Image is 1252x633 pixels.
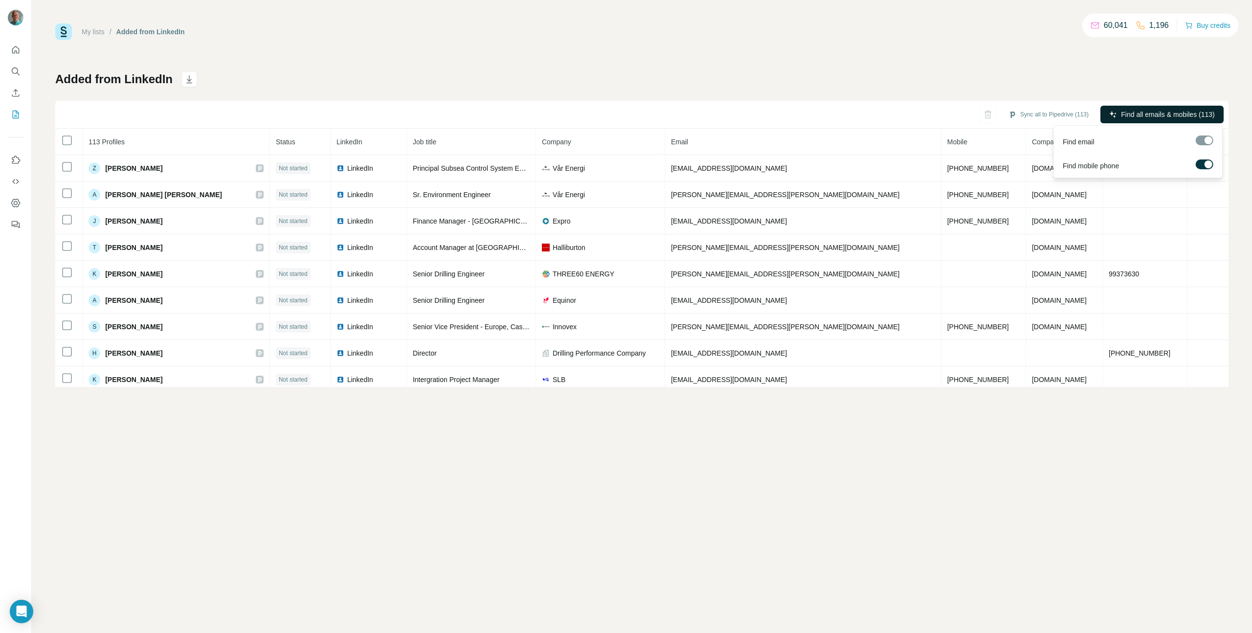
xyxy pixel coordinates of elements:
div: K [89,268,100,280]
span: Not started [279,270,308,278]
span: LinkedIn [347,269,373,279]
span: LinkedIn [347,348,373,358]
span: [DOMAIN_NAME] [1032,164,1087,172]
span: Senior Drilling Engineer [413,270,485,278]
span: Not started [279,322,308,331]
span: Find all emails & mobiles (113) [1121,110,1214,119]
span: Innovex [553,322,577,332]
span: [PHONE_NUMBER] [947,376,1009,384]
img: LinkedIn logo [336,376,344,384]
div: Z [89,162,100,174]
span: LinkedIn [347,216,373,226]
span: Not started [279,217,308,226]
span: Email [671,138,688,146]
span: Expro [553,216,571,226]
span: Principal Subsea Control System Engineer [413,164,542,172]
span: [DOMAIN_NAME] [1032,244,1087,251]
span: Company website [1032,138,1086,146]
img: LinkedIn logo [336,217,344,225]
button: Feedback [8,216,23,233]
img: company-logo [542,244,550,251]
span: [EMAIL_ADDRESS][DOMAIN_NAME] [671,217,787,225]
div: Added from LinkedIn [116,27,185,37]
span: [PERSON_NAME][EMAIL_ADDRESS][PERSON_NAME][DOMAIN_NAME] [671,191,900,199]
span: [PHONE_NUMBER] [947,191,1009,199]
span: Not started [279,375,308,384]
div: H [89,347,100,359]
span: [PERSON_NAME] [105,348,162,358]
span: LinkedIn [347,163,373,173]
span: Not started [279,296,308,305]
img: company-logo [542,323,550,331]
img: Surfe Logo [55,23,72,40]
span: Account Manager at [GEOGRAPHIC_DATA] [413,244,547,251]
span: [DOMAIN_NAME] [1032,217,1087,225]
span: Vår Energi [553,190,585,200]
div: A [89,294,100,306]
img: LinkedIn logo [336,323,344,331]
span: Director [413,349,437,357]
span: [PHONE_NUMBER] [1109,349,1170,357]
span: Senior Drilling Engineer [413,296,485,304]
span: Find email [1063,137,1095,147]
img: LinkedIn logo [336,349,344,357]
span: [PERSON_NAME] [105,216,162,226]
span: [PERSON_NAME] [105,295,162,305]
div: Open Intercom Messenger [10,600,33,623]
button: Enrich CSV [8,84,23,102]
button: Buy credits [1185,19,1230,32]
span: [EMAIL_ADDRESS][DOMAIN_NAME] [671,296,787,304]
img: LinkedIn logo [336,244,344,251]
img: company-logo [542,270,550,278]
div: A [89,189,100,201]
span: Not started [279,349,308,358]
span: [PERSON_NAME][EMAIL_ADDRESS][PERSON_NAME][DOMAIN_NAME] [671,244,900,251]
span: [PERSON_NAME] [105,269,162,279]
button: Dashboard [8,194,23,212]
span: Job title [413,138,436,146]
span: Find mobile phone [1063,161,1119,171]
img: company-logo [542,377,550,382]
span: SLB [553,375,565,384]
span: 113 Profiles [89,138,125,146]
span: LinkedIn [347,243,373,252]
span: Status [276,138,295,146]
span: [PHONE_NUMBER] [947,217,1009,225]
button: Search [8,63,23,80]
button: Sync all to Pipedrive (113) [1002,107,1095,122]
span: [DOMAIN_NAME] [1032,296,1087,304]
img: company-logo [542,296,550,304]
span: Sr. Environment Engineer [413,191,491,199]
span: [PERSON_NAME] [105,322,162,332]
img: LinkedIn logo [336,164,344,172]
span: Not started [279,164,308,173]
span: LinkedIn [347,322,373,332]
span: [PERSON_NAME] [105,243,162,252]
button: Use Surfe API [8,173,23,190]
span: [EMAIL_ADDRESS][DOMAIN_NAME] [671,376,787,384]
span: Mobile [947,138,967,146]
span: [DOMAIN_NAME] [1032,376,1087,384]
p: 1,196 [1149,20,1169,31]
img: company-logo [542,164,550,172]
span: LinkedIn [347,295,373,305]
p: 60,041 [1104,20,1128,31]
button: My lists [8,106,23,123]
span: LinkedIn [336,138,362,146]
span: [DOMAIN_NAME] [1032,323,1087,331]
span: [PERSON_NAME] [PERSON_NAME] [105,190,222,200]
li: / [110,27,112,37]
span: 99373630 [1109,270,1139,278]
img: LinkedIn logo [336,270,344,278]
span: LinkedIn [347,190,373,200]
span: LinkedIn [347,375,373,384]
img: company-logo [542,191,550,199]
span: [EMAIL_ADDRESS][DOMAIN_NAME] [671,164,787,172]
span: Company [542,138,571,146]
div: T [89,242,100,253]
span: Halliburton [553,243,585,252]
span: [PERSON_NAME][EMAIL_ADDRESS][PERSON_NAME][DOMAIN_NAME] [671,270,900,278]
img: Avatar [8,10,23,25]
button: Use Surfe on LinkedIn [8,151,23,169]
span: [DOMAIN_NAME] [1032,191,1087,199]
